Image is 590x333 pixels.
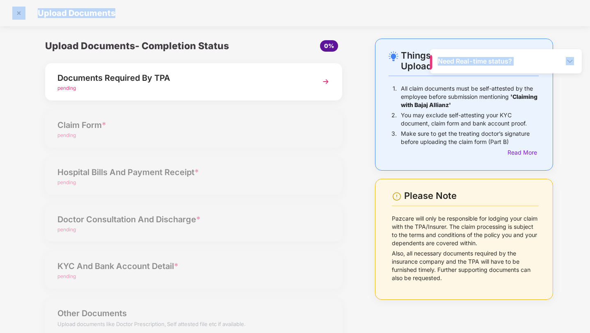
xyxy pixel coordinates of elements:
[392,214,539,247] p: Pazcare will only be responsible for lodging your claim with the TPA/Insurer. The claim processin...
[12,7,25,20] img: svg+xml;base64,PHN2ZyBpZD0iQ3Jvc3MtMzJ4MzIiIHhtbG5zPSJodHRwOi8vd3d3LnczLm9yZy8yMDAwL3N2ZyIgd2lkdG...
[57,71,307,84] div: Documents Required By TPA
[324,42,334,49] span: 0%
[57,85,76,91] span: pending
[30,8,119,18] span: Upload Documents
[566,57,574,65] img: Toggle Icon
[401,111,539,128] p: You may exclude self-attesting your KYC document, claim form and bank account proof.
[389,51,398,61] img: svg+xml;base64,PHN2ZyB4bWxucz0iaHR0cDovL3d3dy53My5vcmcvMjAwMC9zdmciIHdpZHRoPSIyNC4wOTMiIGhlaWdodD...
[392,249,539,282] p: Also, all necessary documents required by the insurance company and the TPA will have to be furni...
[401,50,539,71] div: Things to Note While Uploading Claim Documents
[508,148,539,157] div: Read More
[391,111,397,128] p: 2.
[404,190,539,201] div: Please Note
[318,74,333,89] img: svg+xml;base64,PHN2ZyBpZD0iTmV4dCIgeG1sbnM9Imh0dHA6Ly93d3cudzMub3JnLzIwMDAvc3ZnIiB3aWR0aD0iMzYiIG...
[392,192,402,201] img: svg+xml;base64,PHN2ZyBpZD0iV2FybmluZ18tXzI0eDI0IiBkYXRhLW5hbWU9Ildhcm5pbmcgLSAyNHgyNCIgeG1sbnM9Im...
[391,130,397,146] p: 3.
[45,39,243,53] div: Upload Documents- Completion Status
[438,57,512,66] span: Need Real-time status?
[401,130,539,146] p: Make sure to get the treating doctor’s signature before uploading the claim form (Part B)
[393,84,397,109] p: 1.
[401,84,539,109] p: All claim documents must be self-attested by the employee before submission mentioning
